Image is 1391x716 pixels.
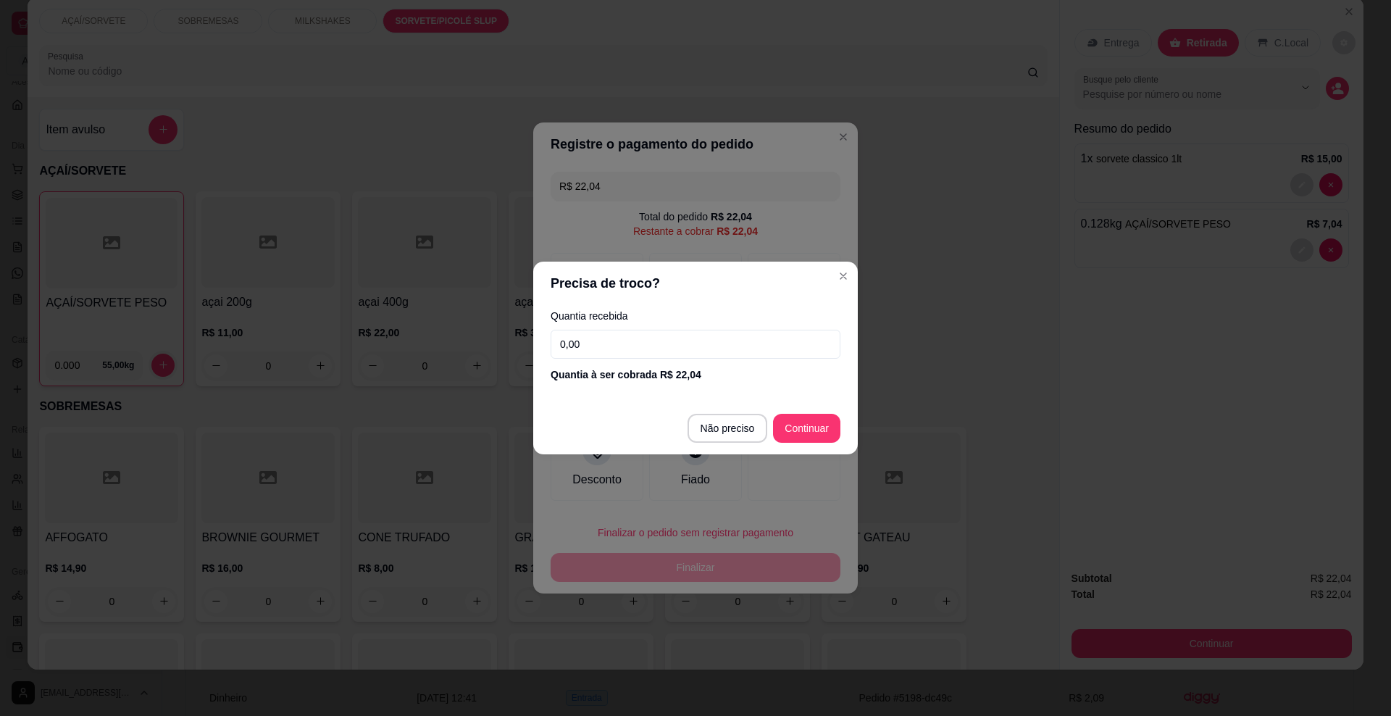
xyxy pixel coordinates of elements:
div: Quantia à ser cobrada R$ 22,04 [551,367,840,382]
label: Quantia recebida [551,311,840,321]
button: Close [832,265,855,288]
button: Continuar [773,414,840,443]
header: Precisa de troco? [533,262,858,305]
button: Não preciso [688,414,768,443]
